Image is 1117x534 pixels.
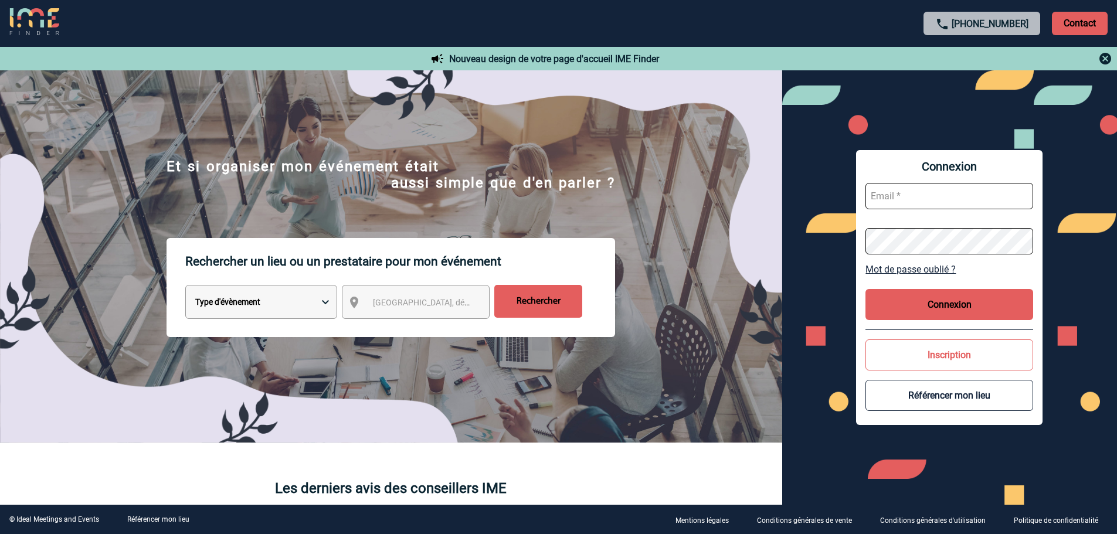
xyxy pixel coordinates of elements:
a: Mentions légales [666,514,748,525]
input: Rechercher [494,285,582,318]
p: Rechercher un lieu ou un prestataire pour mon événement [185,238,615,285]
a: Mot de passe oublié ? [865,264,1033,275]
input: Email * [865,183,1033,209]
p: Conditions générales d'utilisation [880,516,986,525]
button: Connexion [865,289,1033,320]
div: © Ideal Meetings and Events [9,515,99,523]
p: Mentions légales [675,516,729,525]
a: [PHONE_NUMBER] [952,18,1028,29]
p: Contact [1052,12,1108,35]
a: Politique de confidentialité [1004,514,1117,525]
button: Référencer mon lieu [865,380,1033,411]
span: [GEOGRAPHIC_DATA], département, région... [373,298,536,307]
a: Conditions générales d'utilisation [871,514,1004,525]
p: Politique de confidentialité [1014,516,1098,525]
a: Conditions générales de vente [748,514,871,525]
button: Inscription [865,339,1033,370]
p: Conditions générales de vente [757,516,852,525]
a: Référencer mon lieu [127,515,189,523]
span: Connexion [865,159,1033,174]
img: call-24-px.png [935,17,949,31]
